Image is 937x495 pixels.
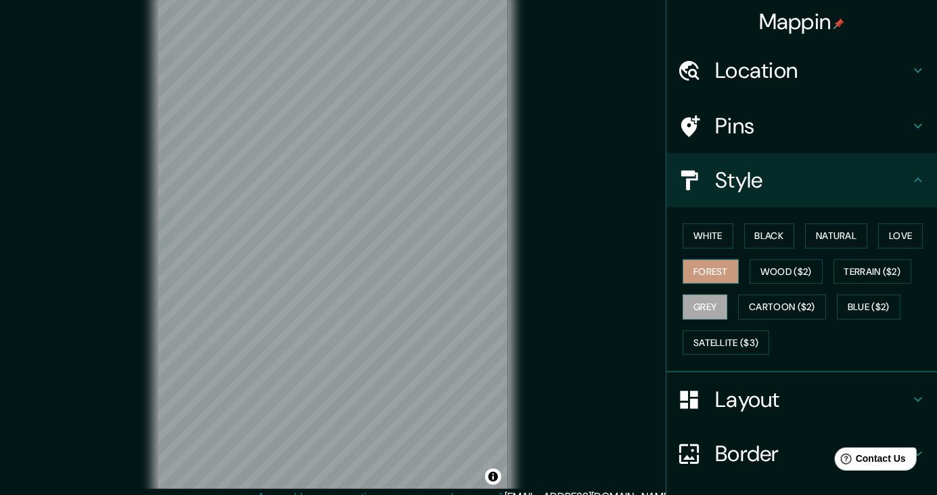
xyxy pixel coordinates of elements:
div: Style [666,153,937,207]
button: Forest [683,259,739,284]
div: Location [666,43,937,98]
button: Blue ($2) [837,295,900,320]
div: Border [666,427,937,481]
button: Satellite ($3) [683,330,769,356]
button: Wood ($2) [750,259,823,284]
button: Grey [683,295,727,320]
div: Pins [666,99,937,153]
iframe: Help widget launcher [817,442,922,480]
button: Toggle attribution [485,469,501,485]
button: Love [878,223,923,249]
h4: Location [715,57,910,84]
h4: Layout [715,386,910,413]
h4: Border [715,440,910,467]
button: White [683,223,733,249]
h4: Pins [715,112,910,139]
button: Black [744,223,795,249]
h4: Mappin [759,8,845,35]
div: Layout [666,372,937,427]
button: Cartoon ($2) [738,295,826,320]
img: pin-icon.png [833,18,844,29]
button: Natural [805,223,867,249]
h4: Style [715,167,910,194]
button: Terrain ($2) [833,259,912,284]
